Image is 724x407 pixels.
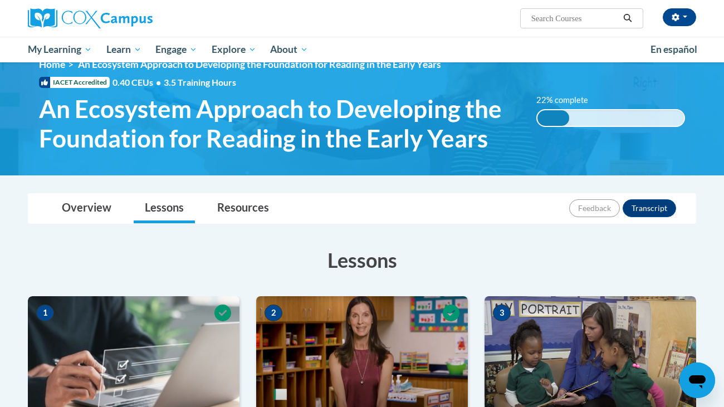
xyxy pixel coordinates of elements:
span: Explore [212,43,256,56]
a: About [263,37,316,62]
a: Resources [206,194,280,223]
button: Account Settings [663,8,696,26]
span: 3.5 Training Hours [164,77,236,87]
button: Search [619,12,636,25]
a: Cox Campus [28,8,239,28]
span: 2 [265,305,282,321]
span: Learn [106,43,141,56]
button: Feedback [569,199,620,217]
span: An Ecosystem Approach to Developing the Foundation for Reading in the Early Years [78,58,441,70]
a: En español [643,38,705,61]
span: An Ecosystem Approach to Developing the Foundation for Reading in the Early Years [39,94,520,153]
img: Cox Campus [28,8,153,28]
a: Engage [148,37,204,62]
span: • [156,77,161,87]
a: Learn [99,37,149,62]
button: Transcript [623,199,676,217]
label: 22% complete [536,94,600,106]
iframe: Button to launch messaging window [679,362,715,398]
a: Home [39,58,65,70]
div: Main menu [11,37,713,62]
a: Lessons [134,194,195,223]
div: 22% complete [537,110,570,126]
span: About [270,43,308,56]
span: En español [650,43,697,55]
span: Engage [155,43,197,56]
span: 0.40 CEUs [112,76,164,89]
a: Explore [204,37,263,62]
span: 1 [36,305,54,321]
span: IACET Accredited [39,77,110,88]
span: My Learning [28,43,92,56]
span: 3 [493,305,511,321]
h3: Lessons [28,246,696,274]
a: My Learning [21,37,99,62]
input: Search Courses [530,12,619,25]
a: Overview [51,194,123,223]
